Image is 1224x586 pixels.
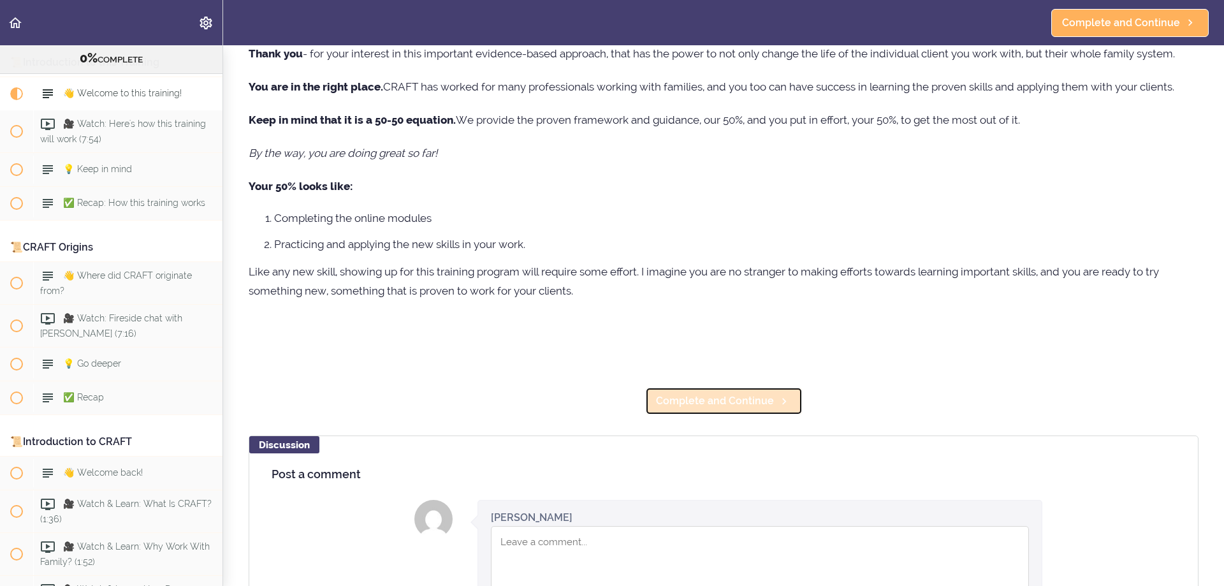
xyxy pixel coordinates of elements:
span: ✅ Recap: How this training works [63,198,205,208]
span: 🎥 Watch & Learn: What Is CRAFT? (1:36) [40,499,212,524]
strong: Your 50% looks like: [249,180,353,193]
p: CRAFT has worked for many professionals working with families, and you too can have success in le... [249,77,1198,96]
h4: Post a comment [272,468,1176,481]
span: 💡 Go deeper [63,358,121,369]
strong: Keep in mind that it is a 50-50 equation. [249,114,456,126]
li: Practicing and applying the new skills in your work. [274,236,1198,253]
span: 🎥 Watch: Here's how this training will work (7:54) [40,119,206,143]
a: Complete and Continue [1051,9,1209,37]
span: 👋 Welcome to this training! [63,88,182,98]
p: - for your interest in this important evidence-based approach, that has the power to not only cha... [249,44,1198,63]
span: 👋 Welcome back! [63,467,143,478]
img: Stephanie Young [414,500,453,538]
span: Complete and Continue [656,393,774,409]
span: 🎥 Watch: Fireside chat with [PERSON_NAME] (7:16) [40,313,182,338]
svg: Back to course curriculum [8,15,23,31]
strong: You are in the right place. [249,80,383,93]
span: ✅ Recap [63,392,104,402]
em: By the way, you are doing great so far! [249,147,437,159]
li: Completing the online modules [274,210,1198,226]
div: [PERSON_NAME] [491,510,572,525]
p: Like any new skill, showing up for this training program will require some effort. I imagine you ... [249,262,1198,300]
svg: Settings Menu [198,15,214,31]
span: 💡 Keep in mind [63,164,132,174]
p: We provide the proven framework and guidance, our 50%, and you put in effort, your 50%, to get th... [249,110,1198,129]
span: 0% [80,50,98,66]
strong: Thank you [249,47,303,60]
span: Complete and Continue [1062,15,1180,31]
div: COMPLETE [16,50,207,67]
a: Complete and Continue [645,387,803,415]
div: Discussion [249,436,319,453]
span: 🎥 Watch & Learn: Why Work With Family? (1:52) [40,541,210,566]
span: 👋 Where did CRAFT originate from? [40,270,192,295]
